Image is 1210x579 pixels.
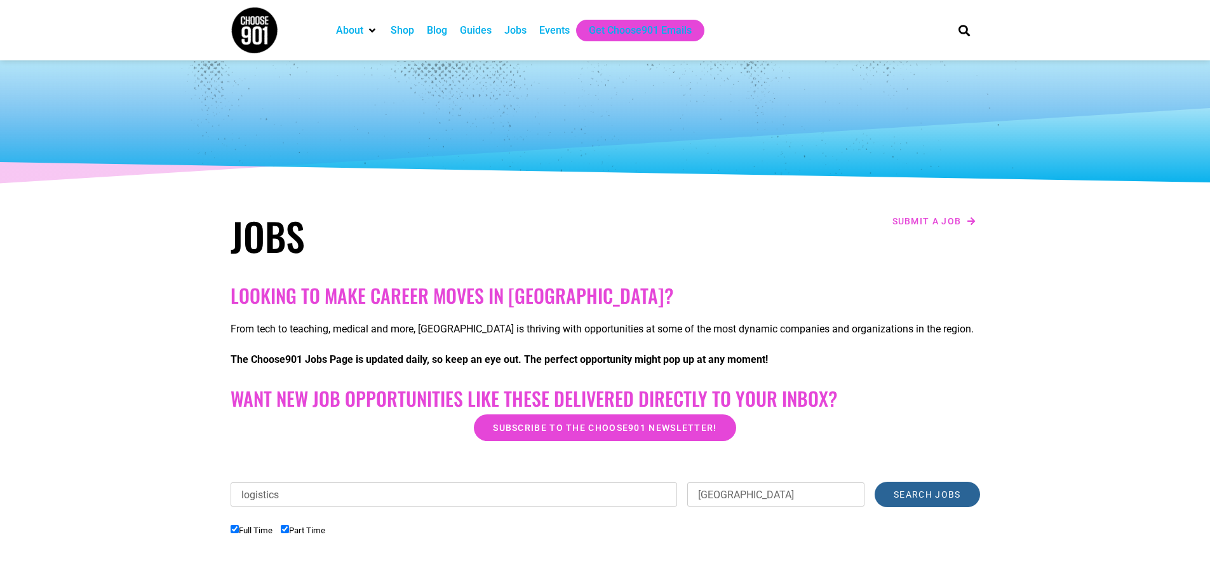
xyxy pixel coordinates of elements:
div: Search [953,20,974,41]
input: Location [687,482,864,507]
label: Full Time [231,526,272,535]
a: About [336,23,363,38]
span: Submit a job [892,217,962,226]
a: Blog [427,23,447,38]
nav: Main nav [330,20,937,41]
input: Search Jobs [875,482,979,507]
a: Guides [460,23,492,38]
a: Subscribe to the Choose901 newsletter! [474,414,736,441]
a: Events [539,23,570,38]
a: Shop [391,23,414,38]
div: About [330,20,384,41]
a: Get Choose901 Emails [589,23,692,38]
label: Part Time [281,526,325,535]
h1: Jobs [231,213,599,259]
input: Keywords [231,482,678,507]
a: Jobs [504,23,527,38]
p: From tech to teaching, medical and more, [GEOGRAPHIC_DATA] is thriving with opportunities at some... [231,322,980,337]
h2: Want New Job Opportunities like these Delivered Directly to your Inbox? [231,387,980,410]
span: Subscribe to the Choose901 newsletter! [493,423,716,432]
a: Submit a job [889,213,980,229]
input: Full Time [231,525,239,533]
input: Part Time [281,525,289,533]
h2: Looking to make career moves in [GEOGRAPHIC_DATA]? [231,284,980,307]
strong: The Choose901 Jobs Page is updated daily, so keep an eye out. The perfect opportunity might pop u... [231,353,768,365]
